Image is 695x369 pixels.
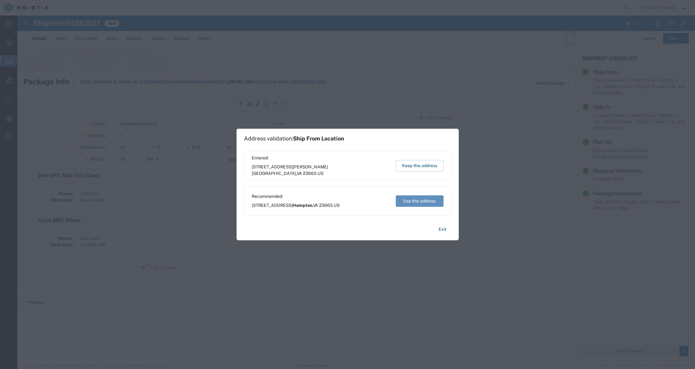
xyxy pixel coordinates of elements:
[244,135,344,142] h1: Address validation:
[252,193,340,200] span: Recommended:
[293,203,312,208] span: Hampton
[334,203,340,208] span: US
[319,203,333,208] span: 23665
[293,135,344,142] span: Ship From Location
[252,164,390,177] span: [STREET_ADDRESS] ,
[396,195,444,207] button: Use this address
[252,202,340,209] span: [STREET_ADDRESS] ,
[313,203,318,208] span: VA
[396,160,444,171] button: Keep this address
[303,171,317,176] span: 23665
[252,164,328,176] span: [PERSON_NAME][GEOGRAPHIC_DATA]
[252,155,390,161] span: Entered:
[434,224,451,235] button: Exit
[318,171,323,176] span: US
[297,171,302,176] span: VA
